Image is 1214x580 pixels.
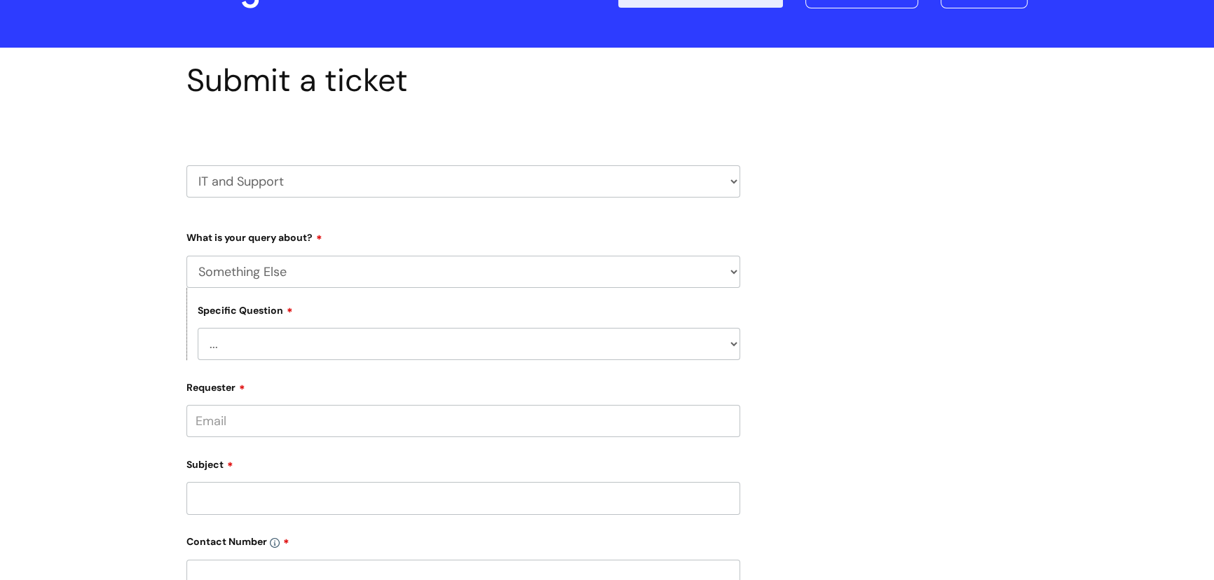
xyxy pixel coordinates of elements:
[186,405,740,437] input: Email
[186,62,740,99] h1: Submit a ticket
[186,227,740,244] label: What is your query about?
[186,377,740,394] label: Requester
[270,538,280,548] img: info-icon.svg
[186,531,740,548] label: Contact Number
[198,303,293,317] label: Specific Question
[186,454,740,471] label: Subject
